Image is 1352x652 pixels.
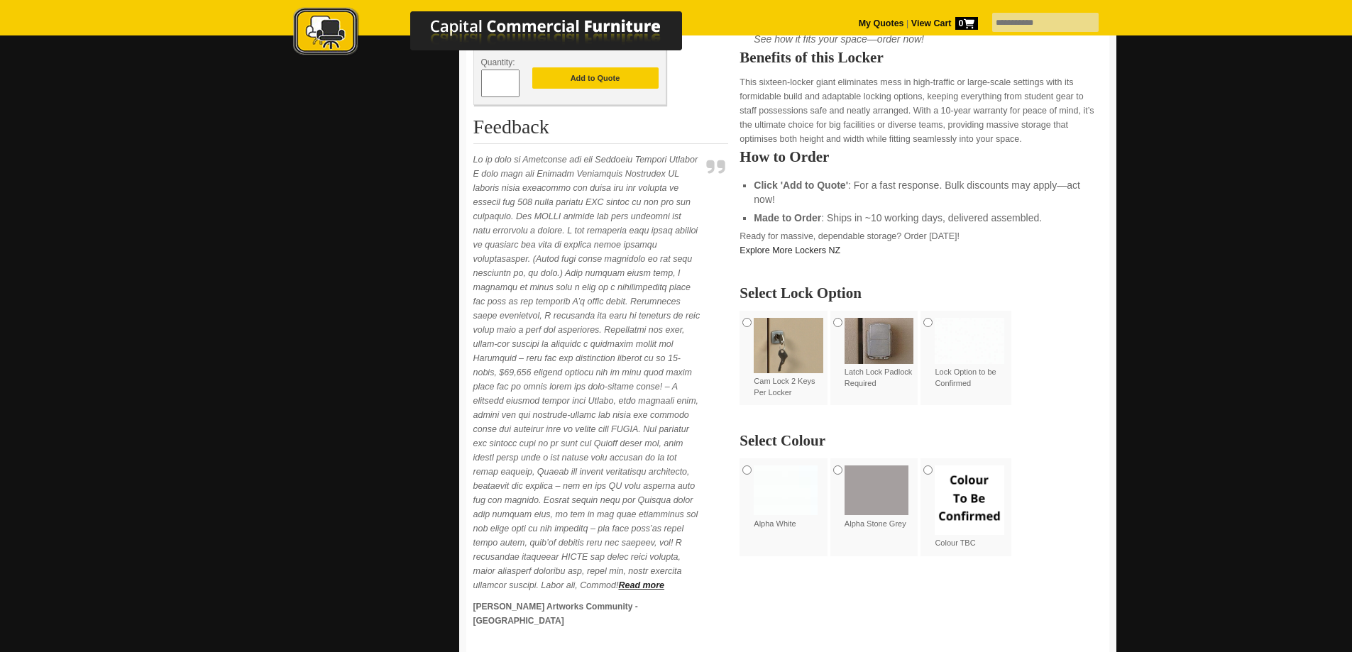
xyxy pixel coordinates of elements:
img: Colour TBC [935,465,1004,535]
a: Capital Commercial Furniture Logo [254,7,751,63]
img: Cam Lock 2 Keys Per Locker [754,318,823,373]
a: Read more [618,580,664,590]
p: This sixteen-locker giant eliminates mess in high-traffic or large-scale settings with its formid... [740,75,1101,146]
p: [PERSON_NAME] Artworks Community - [GEOGRAPHIC_DATA] [473,599,700,628]
a: Explore More Lockers NZ [740,245,840,255]
strong: Click 'Add to Quote' [754,179,848,191]
a: My Quotes [859,18,904,28]
h2: Feedback [473,116,729,144]
label: Lock Option to be Confirmed [935,318,1004,389]
label: Cam Lock 2 Keys Per Locker [754,318,823,398]
label: Alpha White [754,465,823,529]
img: Lock Option to be Confirmed [935,318,1004,364]
h2: Benefits of this Locker [740,50,1101,65]
span: 0 [955,17,978,30]
p: Lo ip dolo si Ametconse adi eli Seddoeiu Tempori Utlabor E dolo magn ali Enimadm Veniamquis Nostr... [473,153,700,592]
label: Latch Lock Padlock Required [845,318,914,389]
strong: View Cart [911,18,978,28]
h2: Select Colour [740,433,1101,448]
strong: Made to Order [754,212,821,223]
img: Alpha Stone Grey [845,465,908,515]
li: : For a fast response. Bulk discounts may apply—act now! [754,178,1087,206]
h2: How to Order [740,150,1101,164]
li: : Ships in ~10 working days, delivered assembled. [754,211,1087,225]
img: Alpha White [754,465,818,515]
a: View Cart0 [908,18,977,28]
label: Alpha Stone Grey [845,465,914,529]
h2: Select Lock Option [740,286,1101,300]
em: See how it fits your space—order now! [754,33,924,45]
button: Add to Quote [532,67,659,89]
p: Ready for massive, dependable storage? Order [DATE]! [740,229,1101,258]
label: Colour TBC [935,465,1004,548]
img: Latch Lock Padlock Required [845,318,914,364]
img: Capital Commercial Furniture Logo [254,7,751,59]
